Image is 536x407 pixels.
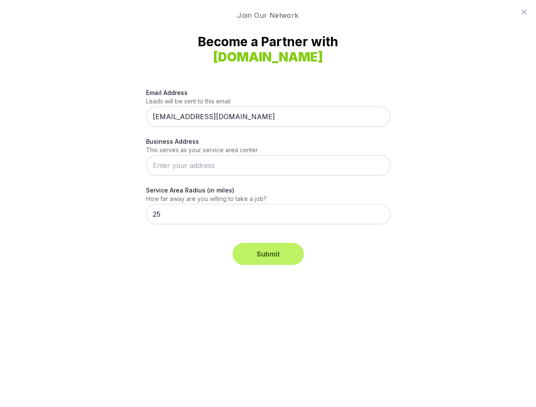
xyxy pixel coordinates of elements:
p: How far away are you willing to take a job? [146,195,390,203]
label: Business Address [146,137,390,146]
input: me@gmail.com [146,106,390,127]
input: Enter your address [146,155,390,176]
strong: [DOMAIN_NAME] [213,49,323,64]
span: Join Our Network [230,10,305,20]
label: Service Area Radius (in miles) [146,186,390,195]
p: Leads will be sent to this email [146,97,390,106]
strong: Become a Partner with [160,34,377,64]
label: Email Address [146,88,390,97]
p: This serves as your service area center [146,146,390,154]
button: Submit [234,245,302,263]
